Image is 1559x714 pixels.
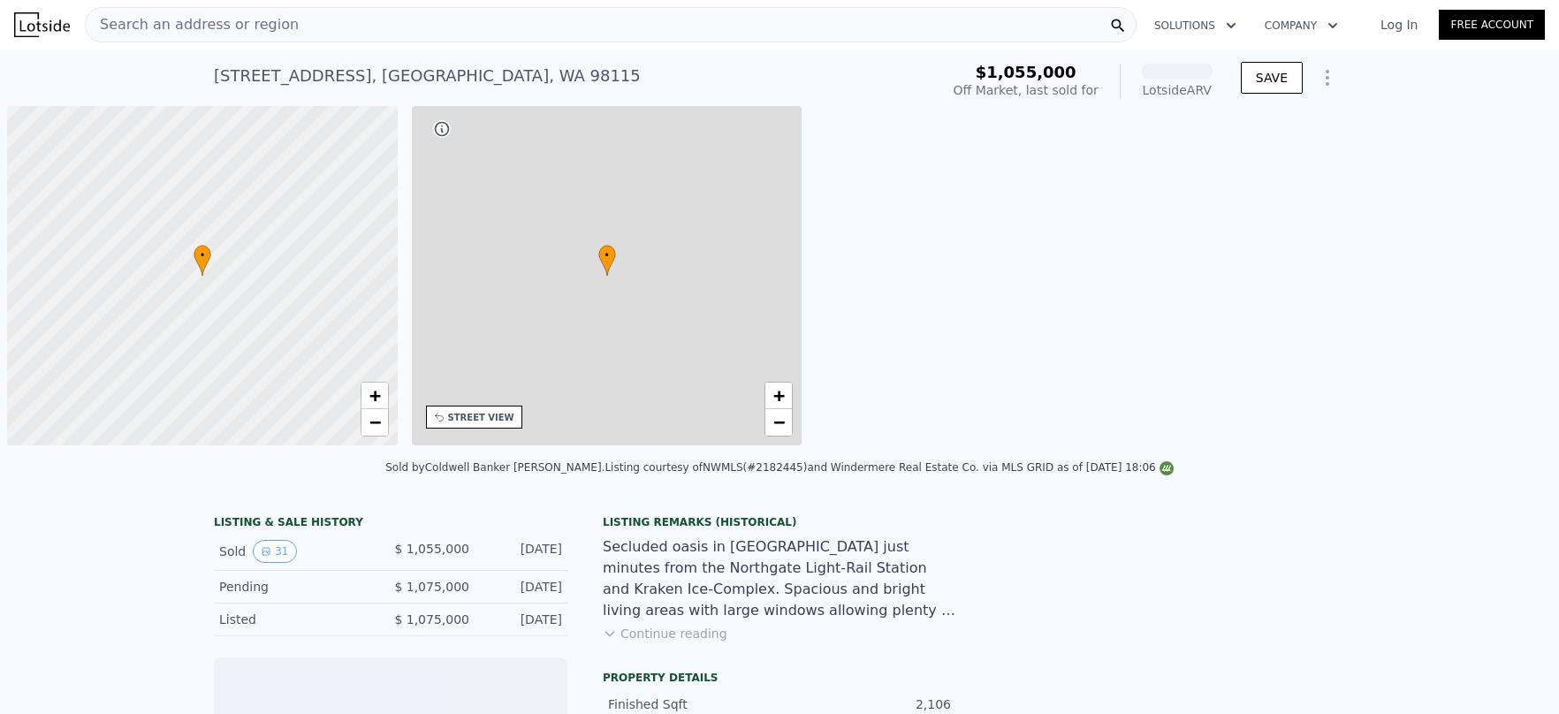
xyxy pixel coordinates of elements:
div: Lotside ARV [1142,81,1213,99]
a: Zoom in [765,383,792,409]
div: LISTING & SALE HISTORY [214,515,567,533]
img: NWMLS Logo [1160,461,1174,475]
span: $ 1,075,000 [394,580,469,594]
div: [DATE] [483,578,562,596]
div: Off Market, last sold for [954,81,1099,99]
div: [STREET_ADDRESS] , [GEOGRAPHIC_DATA] , WA 98115 [214,64,641,88]
a: Log In [1359,16,1439,34]
div: Listing Remarks (Historical) [603,515,956,529]
span: $1,055,000 [976,63,1076,81]
button: Continue reading [603,625,727,642]
div: Sold [219,540,376,563]
div: [DATE] [483,611,562,628]
button: Company [1251,10,1352,42]
span: Search an address or region [86,14,299,35]
div: Pending [219,578,376,596]
div: STREET VIEW [448,411,514,424]
span: − [369,411,380,433]
button: Show Options [1310,60,1345,95]
span: • [194,247,211,263]
img: Lotside [14,12,70,37]
div: • [194,245,211,276]
span: − [773,411,785,433]
span: $ 1,075,000 [394,612,469,627]
div: • [598,245,616,276]
div: Listing courtesy of NWMLS (#2182445) and Windermere Real Estate Co. via MLS GRID as of [DATE] 18:06 [605,461,1173,474]
a: Zoom out [765,409,792,436]
button: View historical data [253,540,296,563]
div: Sold by Coldwell Banker [PERSON_NAME] . [385,461,605,474]
div: [DATE] [483,540,562,563]
span: • [598,247,616,263]
a: Zoom in [361,383,388,409]
div: Secluded oasis in [GEOGRAPHIC_DATA] just minutes from the Northgate Light-Rail Station and Kraken... [603,536,956,621]
div: 2,106 [779,695,951,713]
a: Zoom out [361,409,388,436]
div: Listed [219,611,376,628]
span: + [773,384,785,406]
button: Solutions [1140,10,1251,42]
span: $ 1,055,000 [394,542,469,556]
span: + [369,384,380,406]
div: Property details [603,671,956,685]
a: Free Account [1439,10,1545,40]
div: Finished Sqft [608,695,779,713]
button: SAVE [1241,62,1303,94]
